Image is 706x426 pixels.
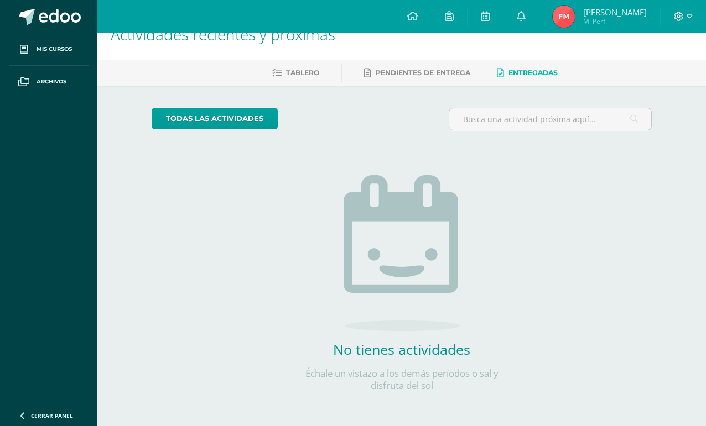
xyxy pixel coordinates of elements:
span: Mis cursos [37,45,72,54]
span: Actividades recientes y próximas [111,24,335,45]
a: Tablero [272,64,319,82]
a: Entregadas [497,64,558,82]
a: Mis cursos [9,33,89,66]
h2: No tienes actividades [291,340,512,359]
span: Entregadas [508,69,558,77]
a: todas las Actividades [152,108,278,129]
input: Busca una actividad próxima aquí... [449,108,652,130]
img: 7ca4877106dd07b6d13f9746e1d2dbfe.png [553,6,575,28]
span: Tablero [286,69,319,77]
a: Archivos [9,66,89,98]
span: Mi Perfil [583,17,647,26]
img: no_activities.png [344,175,460,331]
a: Pendientes de entrega [364,64,470,82]
p: Échale un vistazo a los demás períodos o sal y disfruta del sol [291,367,512,392]
span: [PERSON_NAME] [583,7,647,18]
span: Archivos [37,77,66,86]
span: Pendientes de entrega [376,69,470,77]
span: Cerrar panel [31,412,73,419]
